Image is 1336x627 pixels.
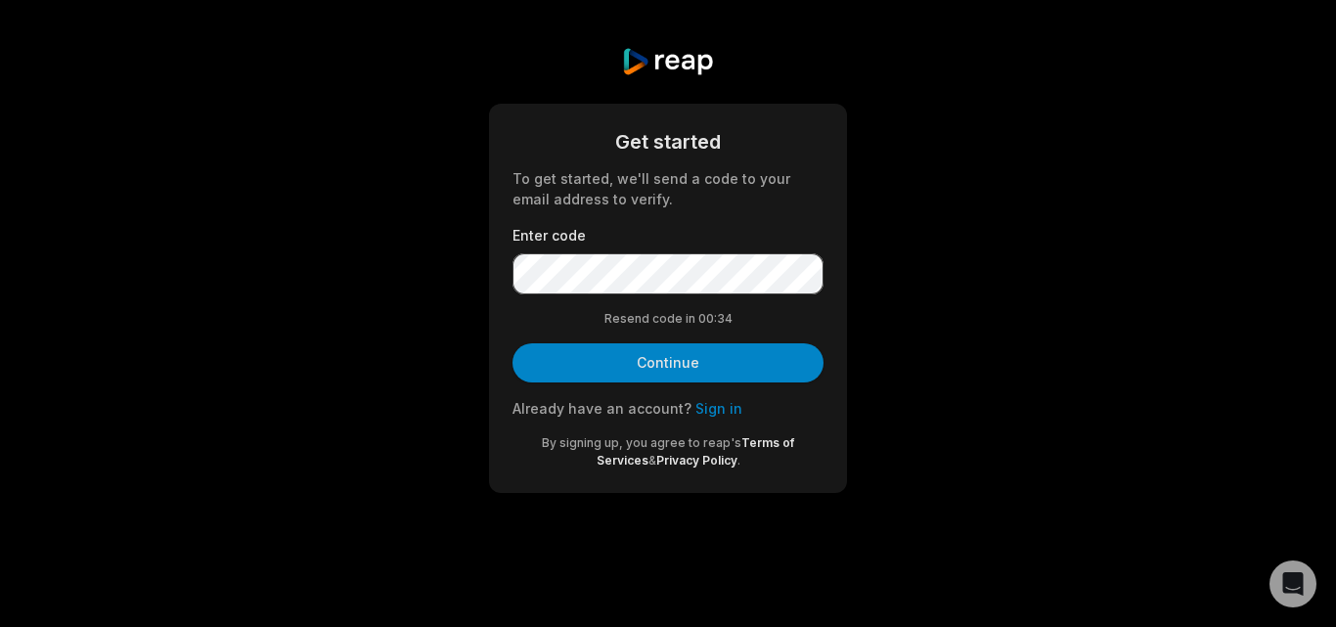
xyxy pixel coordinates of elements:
a: Sign in [695,400,742,417]
div: Open Intercom Messenger [1269,560,1316,607]
img: reap [621,47,714,76]
span: By signing up, you agree to reap's [542,435,741,450]
span: & [648,453,656,468]
span: 34 [717,310,733,328]
div: Resend code in 00: [512,310,824,328]
div: Get started [512,127,824,157]
span: Already have an account? [512,400,691,417]
span: . [737,453,740,468]
a: Privacy Policy [656,453,737,468]
button: Continue [512,343,824,382]
a: Terms of Services [597,435,795,468]
div: To get started, we'll send a code to your email address to verify. [512,168,824,209]
label: Enter code [512,225,824,246]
